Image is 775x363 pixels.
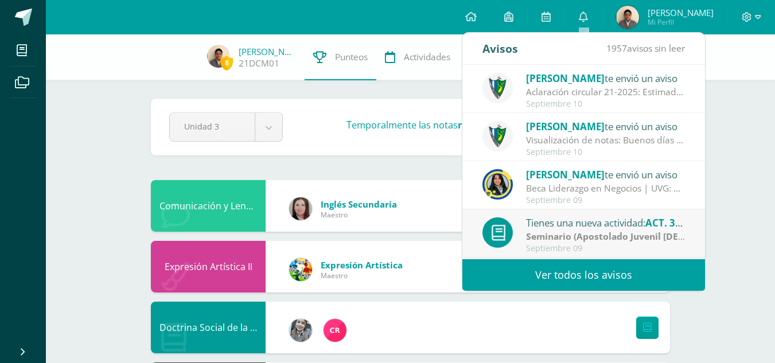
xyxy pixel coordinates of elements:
img: 9f174a157161b4ddbe12118a61fed988.png [482,121,513,151]
div: te envió un aviso [526,119,686,134]
span: [PERSON_NAME] [526,72,605,85]
span: [PERSON_NAME] [526,168,605,181]
img: 866c3f3dc5f3efb798120d7ad13644d9.png [324,319,346,342]
h3: Temporalmente las notas . [346,119,597,131]
span: Actividades [404,51,450,63]
div: Doctrina Social de la Iglesia [151,302,266,353]
div: Septiembre 10 [526,147,686,157]
img: 9385da7c0ece523bc67fca2554c96817.png [482,169,513,200]
div: Tienes una nueva actividad: [526,215,686,230]
span: Maestro [321,210,397,220]
span: [PERSON_NAME] [526,120,605,133]
a: Actividades [376,34,459,80]
span: 1957 [606,42,627,54]
span: Expresión Artística [321,259,403,271]
div: Comunicación y Lenguaje L3 Inglés [151,180,266,232]
div: te envió un aviso [526,71,686,85]
div: Septiembre 09 [526,196,686,205]
strong: no se encuentran disponibles [458,119,595,131]
span: 8 [220,56,233,70]
span: Unidad 3 [184,113,240,140]
span: Punteos [335,51,368,63]
div: Septiembre 09 [526,244,686,253]
img: 8af0450cf43d44e38c4a1497329761f3.png [289,197,312,220]
img: cba4c69ace659ae4cf02a5761d9a2473.png [289,319,312,342]
span: [PERSON_NAME] [648,7,714,18]
div: Avisos [482,33,518,64]
div: Beca Liderazgo en Negocios | UVG: Gusto en saludarlos chicos, que estén brillando en su práctica.... [526,182,686,195]
a: Punteos [305,34,376,80]
div: Expresión Artística II [151,241,266,292]
span: Inglés Secundaria [321,198,397,210]
div: te envió un aviso [526,167,686,182]
a: 21DCM01 [239,57,279,69]
span: avisos sin leer [606,42,685,54]
img: 9f174a157161b4ddbe12118a61fed988.png [482,73,513,103]
span: Maestro [321,271,403,280]
img: 85c060be1baae49e213f9435fe6f6402.png [616,6,639,29]
div: | Zona [526,230,686,243]
a: Ver todos los avisos [462,259,705,291]
img: 159e24a6ecedfdf8f489544946a573f0.png [289,258,312,281]
div: Aclaración circular 21-2025: Estimados padres y estudiantes, es un gusto saludarlos. Únicamente c... [526,85,686,99]
span: Mi Perfil [648,17,714,27]
a: Trayectoria [459,34,542,80]
div: Visualización de notas: Buenos días estimados padres y estudiantes, es un gusto saludarlos. Por e... [526,134,686,147]
a: Unidad 3 [170,113,282,141]
a: [PERSON_NAME] [239,46,296,57]
img: 85c060be1baae49e213f9435fe6f6402.png [207,45,230,68]
div: Septiembre 10 [526,99,686,109]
